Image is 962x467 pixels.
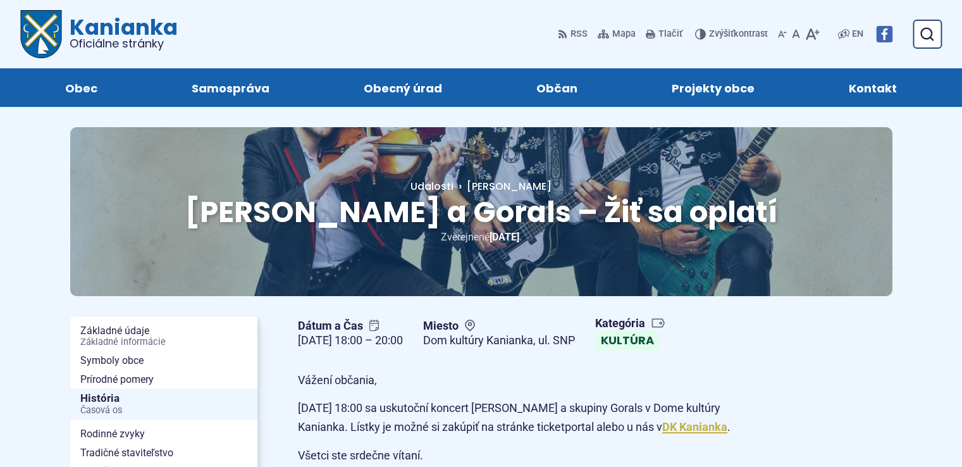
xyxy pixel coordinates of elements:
a: [PERSON_NAME] [453,179,552,194]
a: Rodinné zvyky [70,425,257,444]
a: Udalosti [410,179,453,194]
span: Základné informácie [80,337,247,347]
span: Kontakt [849,68,897,107]
span: [PERSON_NAME] a Gorals – Žiť sa oplatí [185,192,777,232]
span: Projekty obce [672,68,755,107]
span: [PERSON_NAME] [467,179,552,194]
a: Kultúra [595,330,660,351]
a: Samospráva [157,68,304,107]
a: Tradičné staviteľstvo [70,444,257,463]
button: Tlačiť [643,21,685,47]
button: Nastaviť pôvodnú veľkosť písma [789,21,803,47]
span: EN [852,27,863,42]
a: Občan [502,68,612,107]
span: Základné údaje [80,321,247,351]
img: Prejsť na Facebook stránku [876,26,892,42]
span: História [80,389,247,420]
span: Tlačiť [658,29,682,40]
span: RSS [570,27,588,42]
span: Rodinné zvyky [80,425,247,444]
figcaption: [DATE] 18:00 – 20:00 [298,333,403,348]
span: Obec [65,68,97,107]
a: Prírodné pomery [70,370,257,389]
span: Miesto [423,319,575,333]
a: RSS [558,21,590,47]
p: Vážení občania, [298,371,747,390]
span: [DATE] [490,231,519,243]
span: Mapa [612,27,636,42]
span: kontrast [709,29,768,40]
p: Všetci ste srdečne vítaní. [298,446,747,466]
a: Základné údajeZákladné informácie [70,321,257,351]
span: Prírodné pomery [80,370,247,389]
span: Kanianka [62,16,178,49]
span: Obecný úrad [364,68,442,107]
span: Zvýšiť [709,28,734,39]
a: EN [849,27,866,42]
a: Logo Kanianka, prejsť na domovskú stránku. [20,10,178,58]
p: [DATE] 18:00 sa uskutoční koncert [PERSON_NAME] a skupiny Gorals v Dome kultúry Kanianka. Lístky ... [298,399,747,437]
span: Samospráva [192,68,269,107]
span: Kategória [595,316,665,331]
a: Projekty obce [638,68,789,107]
a: Symboly obce [70,351,257,370]
span: Občan [536,68,577,107]
span: Tradičné staviteľstvo [80,444,247,463]
a: HistóriaČasová os [70,389,257,420]
span: Oficiálne stránky [70,38,178,49]
span: Symboly obce [80,351,247,370]
button: Zväčšiť veľkosť písma [803,21,822,47]
figcaption: Dom kultúry Kanianka, ul. SNP [423,333,575,348]
img: Prejsť na domovskú stránku [20,10,62,58]
button: Zvýšiťkontrast [695,21,770,47]
p: Zverejnené . [111,228,852,246]
a: Mapa [595,21,638,47]
button: Zmenšiť veľkosť písma [775,21,789,47]
a: Obecný úrad [329,68,476,107]
a: Obec [30,68,132,107]
span: Časová os [80,406,247,416]
span: Dátum a Čas [298,319,403,333]
a: DK Kanianka [662,420,727,433]
a: Kontakt [815,68,932,107]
